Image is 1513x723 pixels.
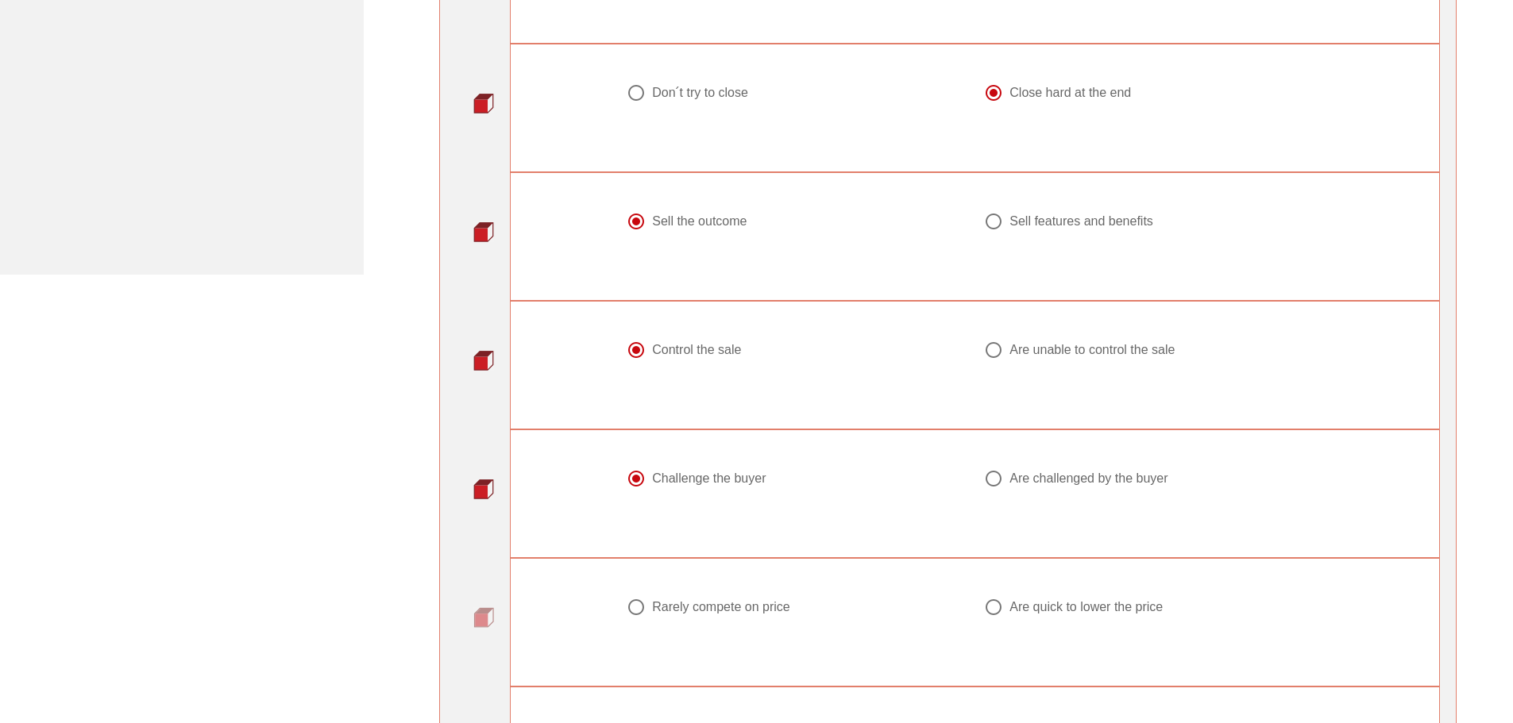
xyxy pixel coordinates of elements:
[473,350,494,371] img: question-bullet-actve.png
[1009,471,1168,486] div: Are challenged by the buyer
[652,85,748,101] div: Don ́t try to close
[1009,213,1153,229] div: Sell features and benefits
[1009,342,1175,358] div: Are unable to control the sale
[652,213,747,229] div: Sell the outcome
[473,479,494,499] img: question-bullet-actve.png
[652,471,766,486] div: Challenge the buyer
[473,221,494,242] img: question-bullet-actve.png
[473,93,494,113] img: question-bullet-actve.png
[652,342,741,358] div: Control the sale
[473,607,494,628] img: question-bullet.png
[1009,599,1163,615] div: Are quick to lower the price
[1009,85,1131,101] div: Close hard at the end
[652,599,789,615] div: Rarely compete on price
